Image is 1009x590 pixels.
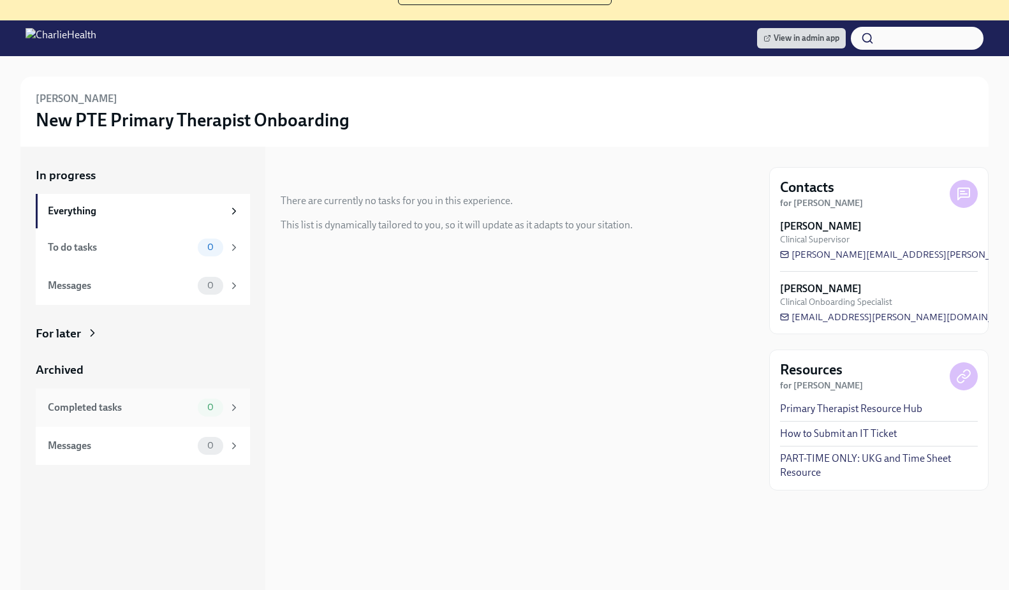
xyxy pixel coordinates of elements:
[200,441,221,450] span: 0
[36,388,250,427] a: Completed tasks0
[780,296,892,308] span: Clinical Onboarding Specialist
[780,178,834,197] h4: Contacts
[780,360,843,380] h4: Resources
[36,194,250,228] a: Everything
[281,218,633,232] div: This list is dynamically tailored to you, so it will update as it adapts to your sitation.
[281,194,513,208] div: There are currently no tasks for you in this experience.
[200,402,221,412] span: 0
[200,281,221,290] span: 0
[36,325,250,342] a: For later
[36,228,250,267] a: To do tasks0
[780,380,863,391] strong: for [PERSON_NAME]
[36,427,250,465] a: Messages0
[48,401,193,415] div: Completed tasks
[757,28,846,48] a: View in admin app
[36,92,117,106] h6: [PERSON_NAME]
[780,282,862,296] strong: [PERSON_NAME]
[763,32,839,45] span: View in admin app
[48,204,223,218] div: Everything
[26,28,96,48] img: CharlieHealth
[780,402,922,416] a: Primary Therapist Resource Hub
[48,439,193,453] div: Messages
[780,427,897,441] a: How to Submit an IT Ticket
[36,325,81,342] div: For later
[48,279,193,293] div: Messages
[780,233,850,246] span: Clinical Supervisor
[780,452,978,480] a: PART-TIME ONLY: UKG and Time Sheet Resource
[36,167,250,184] a: In progress
[36,267,250,305] a: Messages0
[36,108,350,131] h3: New PTE Primary Therapist Onboarding
[36,362,250,378] a: Archived
[281,167,341,184] div: In progress
[780,198,863,209] strong: for [PERSON_NAME]
[48,240,193,254] div: To do tasks
[780,219,862,233] strong: [PERSON_NAME]
[200,242,221,252] span: 0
